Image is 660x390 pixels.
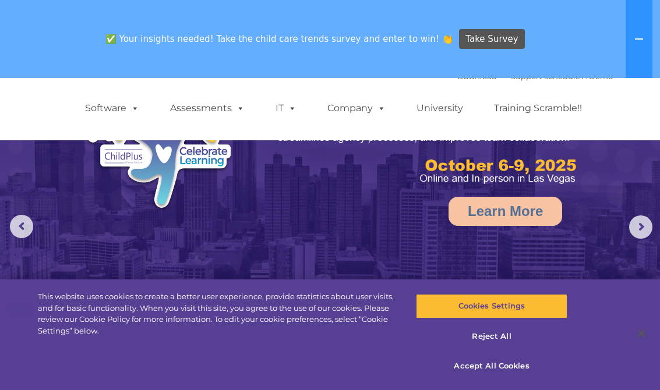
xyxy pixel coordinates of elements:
div: This website uses cookies to create a better user experience, provide statistics about user visit... [38,291,396,336]
a: Assessments [158,97,256,120]
button: Accept All Cookies [416,354,568,378]
a: Training Scramble!! [482,97,594,120]
button: Close [629,321,654,346]
button: Reject All [416,324,568,349]
a: Software [73,97,151,120]
button: Cookies Settings [416,294,568,318]
a: Company [316,97,397,120]
span: ✅ Your insights needed! Take the child care trends survey and enter to win! 👏 [101,27,457,50]
a: IT [264,97,308,120]
a: University [405,97,475,120]
a: Take Survey [459,29,525,49]
span: Take Survey [465,29,518,49]
a: Learn More [449,197,562,226]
